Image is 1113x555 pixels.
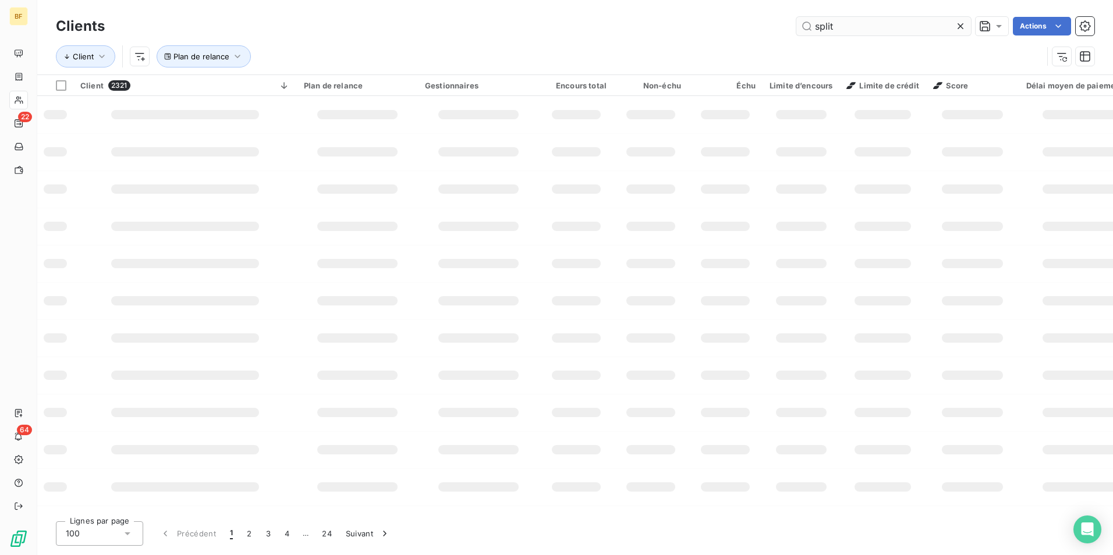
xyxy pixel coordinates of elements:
[278,521,296,546] button: 4
[770,81,832,90] div: Limite d’encours
[695,81,756,90] div: Échu
[108,80,130,91] span: 2321
[339,521,398,546] button: Suivant
[933,81,969,90] span: Score
[17,425,32,435] span: 64
[1073,515,1101,543] div: Open Intercom Messenger
[240,521,258,546] button: 2
[304,81,411,90] div: Plan de relance
[157,45,251,67] button: Plan de relance
[66,528,80,539] span: 100
[18,112,32,122] span: 22
[73,52,94,61] span: Client
[846,81,919,90] span: Limite de crédit
[315,521,339,546] button: 24
[425,81,532,90] div: Gestionnaires
[621,81,681,90] div: Non-échu
[80,81,104,90] span: Client
[56,45,115,67] button: Client
[230,528,233,539] span: 1
[9,529,28,548] img: Logo LeanPay
[546,81,607,90] div: Encours total
[796,17,971,35] input: Rechercher
[153,521,223,546] button: Précédent
[1013,17,1071,35] button: Actions
[9,7,28,26] div: BF
[296,524,315,543] span: …
[223,521,240,546] button: 1
[173,52,229,61] span: Plan de relance
[259,521,278,546] button: 3
[56,16,105,37] h3: Clients
[9,114,27,133] a: 22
